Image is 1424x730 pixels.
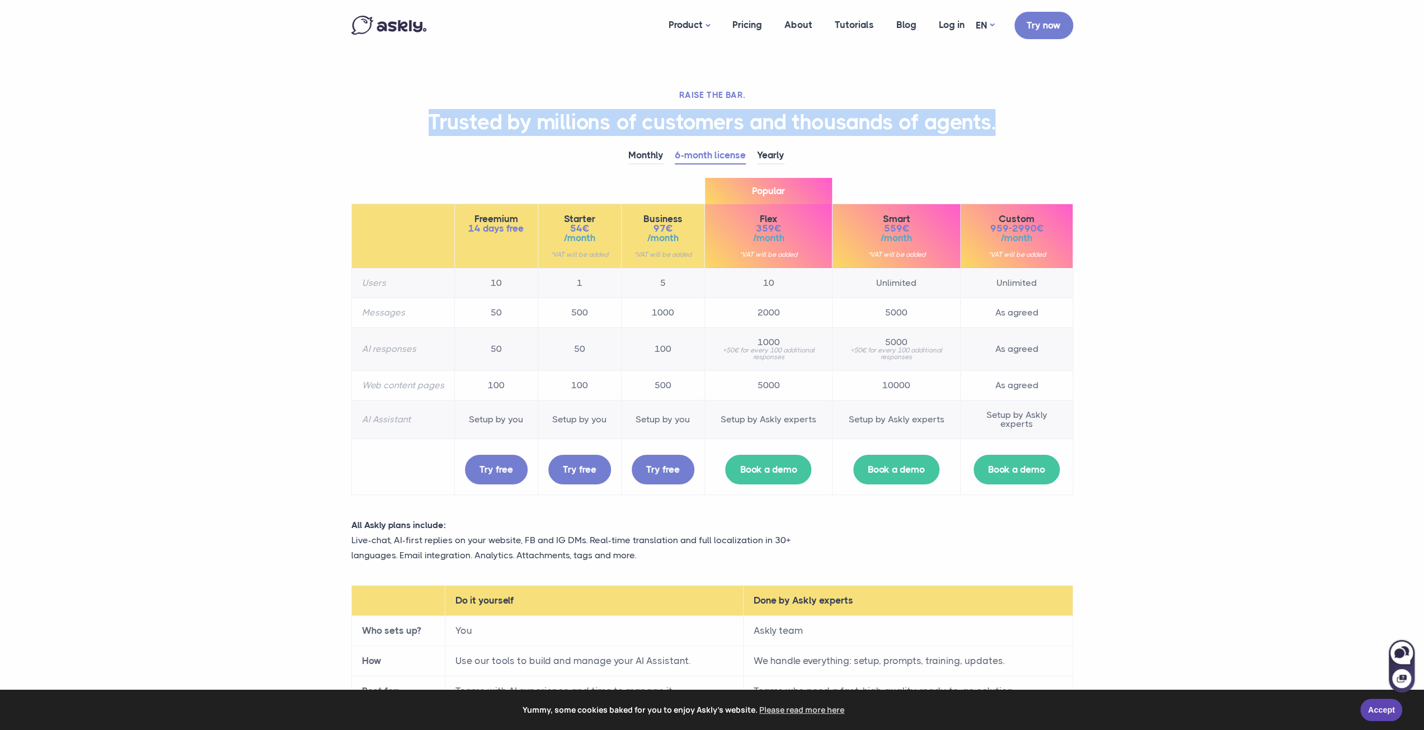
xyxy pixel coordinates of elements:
td: Setup by Askly experts [704,400,833,439]
a: Product [657,3,721,48]
span: As agreed [971,345,1062,354]
span: 5000 [843,338,950,347]
span: /month [715,233,823,243]
small: *VAT will be added [548,251,611,258]
th: Web content pages [351,370,454,400]
span: Smart [843,214,950,224]
td: Setup by Askly experts [961,400,1073,439]
small: +50€ for every 100 additional responses [843,347,950,360]
td: 50 [454,327,538,370]
span: 959-2990€ [971,224,1062,233]
td: 10 [704,268,833,298]
a: Try free [548,455,611,484]
a: Book a demo [853,455,939,484]
small: *VAT will be added [632,251,694,258]
a: Yearly [757,147,784,164]
p: Live-chat, AI-first replies on your website, FB and IG DMs. Real-time translation and full locali... [351,533,827,563]
a: Tutorials [824,3,885,46]
th: How [351,646,445,676]
td: As agreed [961,298,1073,327]
span: As agreed [971,381,1062,390]
a: Monthly [628,147,664,164]
td: 2000 [704,298,833,327]
span: 359€ [715,224,823,233]
td: 50 [538,327,621,370]
span: Yummy, some cookies baked for you to enjoy Askly's website. [16,701,1352,718]
th: Do it yourself [445,586,743,616]
th: Best for: [351,676,445,707]
th: Messages [351,298,454,327]
strong: All Askly plans include: [351,520,446,530]
td: 10000 [833,370,961,400]
h1: Trusted by millions of customers and thousands of agents. [351,109,1073,136]
span: 1000 [715,338,823,347]
td: You [445,616,743,646]
a: Try now [1014,12,1073,39]
td: 50 [454,298,538,327]
td: 100 [454,370,538,400]
span: /month [548,233,611,243]
a: Book a demo [974,455,1060,484]
td: 500 [538,298,621,327]
td: 5 [621,268,704,298]
a: Try free [632,455,694,484]
td: Setup by you [538,400,621,439]
td: We handle everything: setup, prompts, training, updates. [743,646,1073,676]
th: Users [351,268,454,298]
th: AI responses [351,327,454,370]
span: 54€ [548,224,611,233]
td: Teams who need a fast, high-quality, ready-to-go solution. [743,676,1073,707]
span: Business [632,214,694,224]
td: Setup by you [621,400,704,439]
span: 559€ [843,224,950,233]
td: Unlimited [961,268,1073,298]
a: learn more about cookies [758,701,846,718]
th: Who sets up? [351,616,445,646]
a: Accept [1360,699,1402,721]
td: Unlimited [833,268,961,298]
th: AI Assistant [351,400,454,439]
a: EN [976,17,994,34]
img: Askly [351,16,426,35]
small: *VAT will be added [843,251,950,258]
td: 100 [538,370,621,400]
a: Log in [928,3,976,46]
span: Starter [548,214,611,224]
td: 5000 [704,370,833,400]
td: 1 [538,268,621,298]
td: Setup by Askly experts [833,400,961,439]
td: Setup by you [454,400,538,439]
small: *VAT will be added [971,251,1062,258]
a: 6-month license [675,147,746,164]
td: Use our tools to build and manage your AI Assistant. [445,646,743,676]
td: 5000 [833,298,961,327]
span: /month [971,233,1062,243]
a: Try free [465,455,528,484]
small: +50€ for every 100 additional responses [715,347,823,360]
span: Custom [971,214,1062,224]
a: Blog [885,3,928,46]
span: Popular [705,178,833,204]
a: Pricing [721,3,773,46]
td: 10 [454,268,538,298]
td: 100 [621,327,704,370]
td: 500 [621,370,704,400]
a: Book a demo [725,455,811,484]
span: /month [843,233,950,243]
td: 1000 [621,298,704,327]
iframe: Askly chat [1388,638,1416,694]
span: Freemium [465,214,528,224]
span: /month [632,233,694,243]
span: 14 days free [465,224,528,233]
span: Flex [715,214,823,224]
a: About [773,3,824,46]
td: Teams with AI experience and time to manage it. [445,676,743,707]
h2: RAISE THE BAR. [351,90,1073,101]
small: *VAT will be added [715,251,823,258]
th: Done by Askly experts [743,586,1073,616]
td: Askly team [743,616,1073,646]
span: 97€ [632,224,694,233]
